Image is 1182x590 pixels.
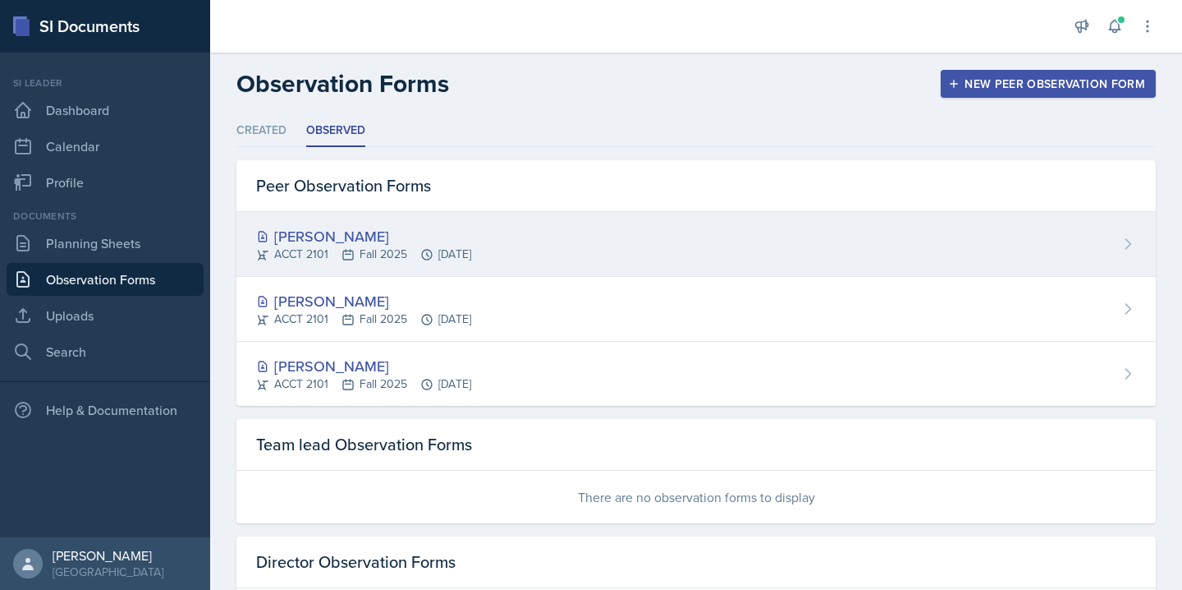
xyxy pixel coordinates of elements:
[256,376,471,393] div: ACCT 2101 Fall 2025 [DATE]
[7,299,204,332] a: Uploads
[53,564,163,580] div: [GEOGRAPHIC_DATA]
[7,76,204,90] div: Si leader
[53,547,163,564] div: [PERSON_NAME]
[236,537,1156,588] div: Director Observation Forms
[306,115,365,147] li: Observed
[236,115,286,147] li: Created
[256,246,471,263] div: ACCT 2101 Fall 2025 [DATE]
[236,419,1156,471] div: Team lead Observation Forms
[256,290,471,312] div: [PERSON_NAME]
[7,130,204,163] a: Calendar
[236,212,1156,277] a: [PERSON_NAME] ACCT 2101Fall 2025[DATE]
[941,70,1156,98] button: New Peer Observation Form
[236,471,1156,523] div: There are no observation forms to display
[7,94,204,127] a: Dashboard
[256,225,471,247] div: [PERSON_NAME]
[7,394,204,426] div: Help & Documentation
[951,77,1145,90] div: New Peer Observation Form
[7,335,204,368] a: Search
[236,69,449,99] h2: Observation Forms
[256,311,471,328] div: ACCT 2101 Fall 2025 [DATE]
[236,277,1156,342] a: [PERSON_NAME] ACCT 2101Fall 2025[DATE]
[256,355,471,377] div: [PERSON_NAME]
[236,342,1156,406] a: [PERSON_NAME] ACCT 2101Fall 2025[DATE]
[7,227,204,260] a: Planning Sheets
[7,263,204,296] a: Observation Forms
[7,166,204,199] a: Profile
[7,209,204,224] div: Documents
[236,160,1156,212] div: Peer Observation Forms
